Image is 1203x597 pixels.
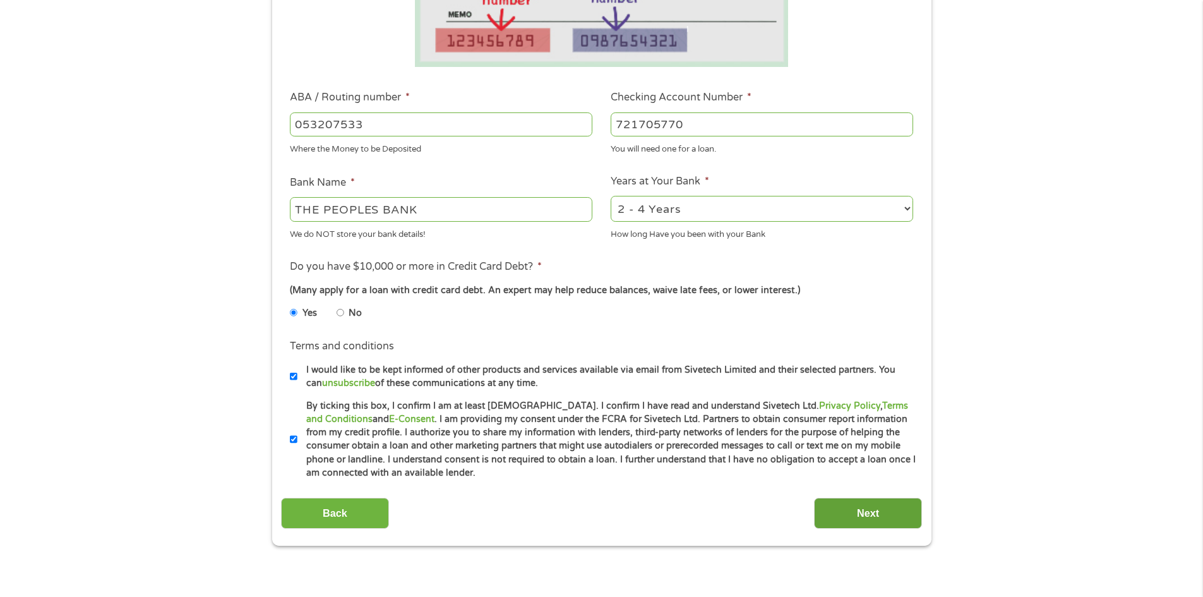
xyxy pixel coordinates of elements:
a: E-Consent [389,414,434,425]
label: Yes [302,306,317,320]
div: You will need one for a loan. [611,139,913,156]
label: Checking Account Number [611,91,751,104]
label: ABA / Routing number [290,91,410,104]
a: Privacy Policy [819,401,880,411]
a: Terms and Conditions [306,401,908,425]
label: Bank Name [290,176,355,190]
div: (Many apply for a loan with credit card debt. An expert may help reduce balances, waive late fees... [290,284,913,298]
div: We do NOT store your bank details! [290,224,592,241]
label: Do you have $10,000 or more in Credit Card Debt? [290,260,542,274]
input: 263177916 [290,112,592,136]
label: By ticking this box, I confirm I am at least [DEMOGRAPHIC_DATA]. I confirm I have read and unders... [297,399,917,480]
a: unsubscribe [322,378,375,389]
div: How long Have you been with your Bank [611,224,913,241]
label: Years at Your Bank [611,175,709,188]
div: Where the Money to be Deposited [290,139,592,156]
input: 345634636 [611,112,913,136]
input: Next [814,498,922,529]
input: Back [281,498,389,529]
label: Terms and conditions [290,340,394,353]
label: I would like to be kept informed of other products and services available via email from Sivetech... [297,363,917,390]
label: No [349,306,362,320]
